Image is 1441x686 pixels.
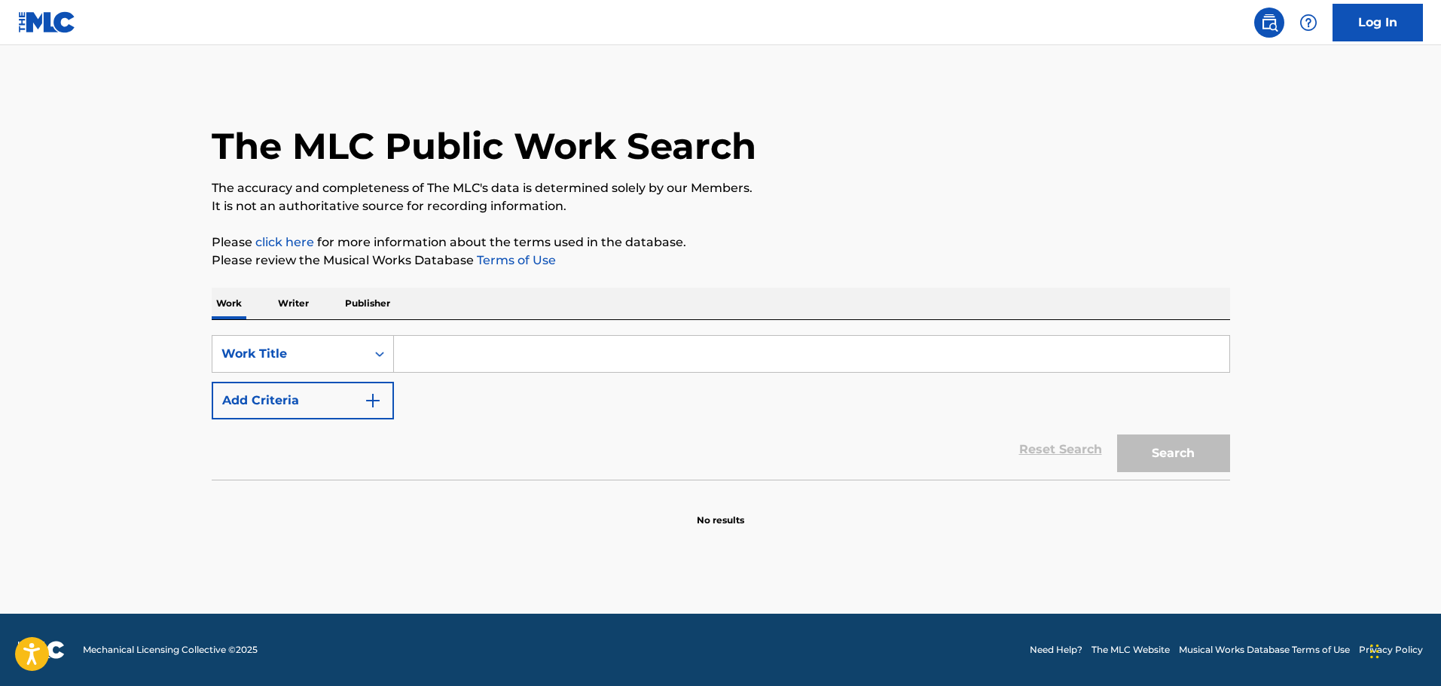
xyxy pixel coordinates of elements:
[212,197,1230,215] p: It is not an authoritative source for recording information.
[212,123,756,169] h1: The MLC Public Work Search
[1366,614,1441,686] iframe: Chat Widget
[1260,14,1278,32] img: search
[1179,643,1350,657] a: Musical Works Database Terms of Use
[18,641,65,659] img: logo
[474,253,556,267] a: Terms of Use
[1333,4,1423,41] a: Log In
[212,288,246,319] p: Work
[83,643,258,657] span: Mechanical Licensing Collective © 2025
[697,495,744,527] p: No results
[273,288,313,319] p: Writer
[212,335,1230,480] form: Search Form
[1359,643,1423,657] a: Privacy Policy
[1254,8,1284,38] a: Public Search
[340,288,395,319] p: Publisher
[1299,14,1317,32] img: help
[1091,643,1170,657] a: The MLC Website
[364,392,382,410] img: 9d2ae6d4665cec9f34b9.svg
[212,179,1230,197] p: The accuracy and completeness of The MLC's data is determined solely by our Members.
[1293,8,1323,38] div: Help
[212,233,1230,252] p: Please for more information about the terms used in the database.
[255,235,314,249] a: click here
[221,345,357,363] div: Work Title
[18,11,76,33] img: MLC Logo
[212,382,394,419] button: Add Criteria
[1030,643,1082,657] a: Need Help?
[212,252,1230,270] p: Please review the Musical Works Database
[1370,629,1379,674] div: Drag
